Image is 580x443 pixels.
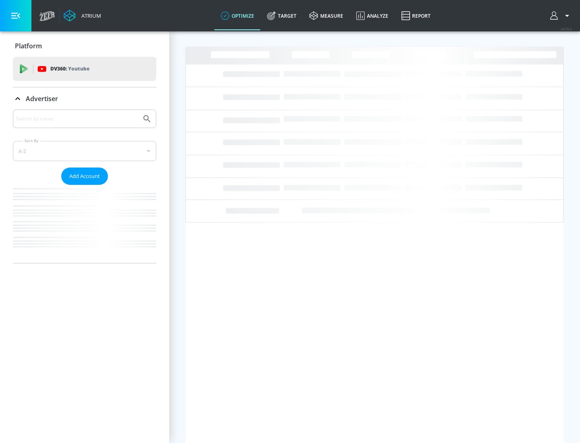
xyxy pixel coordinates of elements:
a: Atrium [64,10,101,22]
a: Target [261,1,303,30]
div: Platform [13,35,156,57]
button: Add Account [61,168,108,185]
a: Analyze [350,1,395,30]
p: Advertiser [26,94,58,103]
span: v 4.25.2 [561,27,572,31]
p: DV360: [50,64,89,73]
input: Search by name [16,114,138,124]
span: Add Account [69,172,100,181]
div: Atrium [78,12,101,19]
a: measure [303,1,350,30]
label: Sort By [23,138,40,143]
div: A-Z [13,141,156,161]
a: Report [395,1,437,30]
div: DV360: Youtube [13,57,156,81]
div: Advertiser [13,110,156,263]
nav: list of Advertiser [13,185,156,263]
p: Platform [15,41,42,50]
div: Advertiser [13,87,156,110]
a: optimize [214,1,261,30]
p: Youtube [68,64,89,73]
